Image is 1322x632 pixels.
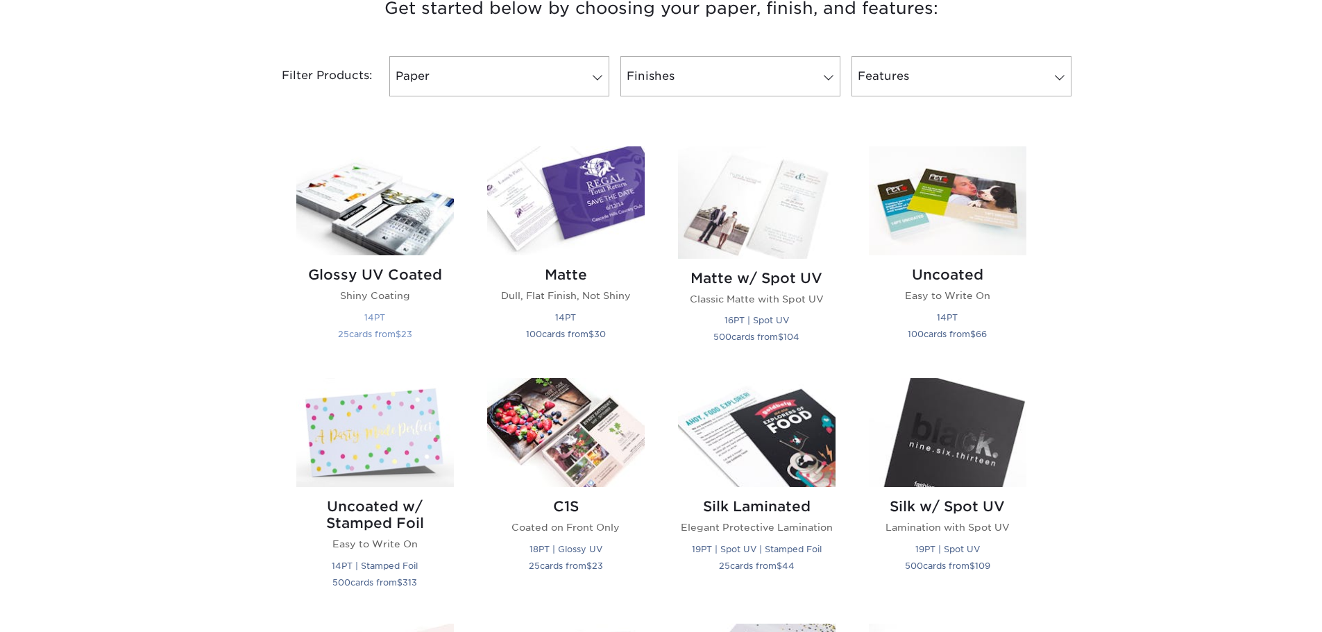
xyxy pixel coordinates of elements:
[245,56,384,96] div: Filter Products:
[869,146,1026,255] img: Uncoated Postcards
[487,289,645,302] p: Dull, Flat Finish, Not Shiny
[937,312,958,323] small: 14PT
[487,146,645,255] img: Matte Postcards
[678,270,836,287] h2: Matte w/ Spot UV
[594,329,606,339] span: 30
[592,561,603,571] span: 23
[529,544,602,554] small: 18PT | Glossy UV
[969,561,975,571] span: $
[778,332,783,342] span: $
[915,544,980,554] small: 19PT | Spot UV
[296,146,454,255] img: Glossy UV Coated Postcards
[364,312,385,323] small: 14PT
[869,498,1026,515] h2: Silk w/ Spot UV
[389,56,609,96] a: Paper
[296,378,454,606] a: Uncoated w/ Stamped Foil Postcards Uncoated w/ Stamped Foil Easy to Write On 14PT | Stamped Foil ...
[332,577,417,588] small: cards from
[338,329,412,339] small: cards from
[402,577,417,588] span: 313
[713,332,799,342] small: cards from
[869,520,1026,534] p: Lamination with Spot UV
[713,332,731,342] span: 500
[678,146,836,361] a: Matte w/ Spot UV Postcards Matte w/ Spot UV Classic Matte with Spot UV 16PT | Spot UV 500cards fr...
[905,561,990,571] small: cards from
[908,329,924,339] span: 100
[678,378,836,606] a: Silk Laminated Postcards Silk Laminated Elegant Protective Lamination 19PT | Spot UV | Stamped Fo...
[487,266,645,283] h2: Matte
[332,577,350,588] span: 500
[487,498,645,515] h2: C1S
[526,329,542,339] span: 100
[777,561,782,571] span: $
[975,561,990,571] span: 109
[719,561,730,571] span: 25
[296,146,454,361] a: Glossy UV Coated Postcards Glossy UV Coated Shiny Coating 14PT 25cards from$23
[678,146,836,259] img: Matte w/ Spot UV Postcards
[620,56,840,96] a: Finishes
[783,332,799,342] span: 104
[724,315,789,325] small: 16PT | Spot UV
[692,544,822,554] small: 19PT | Spot UV | Stamped Foil
[782,561,795,571] span: 44
[851,56,1071,96] a: Features
[869,378,1026,487] img: Silk w/ Spot UV Postcards
[296,266,454,283] h2: Glossy UV Coated
[719,561,795,571] small: cards from
[678,292,836,306] p: Classic Matte with Spot UV
[588,329,594,339] span: $
[296,498,454,531] h2: Uncoated w/ Stamped Foil
[487,146,645,361] a: Matte Postcards Matte Dull, Flat Finish, Not Shiny 14PT 100cards from$30
[296,289,454,302] p: Shiny Coating
[397,577,402,588] span: $
[332,561,418,571] small: 14PT | Stamped Foil
[487,378,645,606] a: C1S Postcards C1S Coated on Front Only 18PT | Glossy UV 25cards from$23
[678,378,836,487] img: Silk Laminated Postcards
[529,561,540,571] span: 25
[296,537,454,551] p: Easy to Write On
[678,520,836,534] p: Elegant Protective Lamination
[869,378,1026,606] a: Silk w/ Spot UV Postcards Silk w/ Spot UV Lamination with Spot UV 19PT | Spot UV 500cards from$109
[905,561,923,571] span: 500
[296,378,454,487] img: Uncoated w/ Stamped Foil Postcards
[338,329,349,339] span: 25
[586,561,592,571] span: $
[526,329,606,339] small: cards from
[396,329,401,339] span: $
[678,498,836,515] h2: Silk Laminated
[487,378,645,487] img: C1S Postcards
[908,329,987,339] small: cards from
[869,266,1026,283] h2: Uncoated
[869,146,1026,361] a: Uncoated Postcards Uncoated Easy to Write On 14PT 100cards from$66
[970,329,976,339] span: $
[555,312,576,323] small: 14PT
[976,329,987,339] span: 66
[401,329,412,339] span: 23
[529,561,603,571] small: cards from
[487,520,645,534] p: Coated on Front Only
[869,289,1026,302] p: Easy to Write On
